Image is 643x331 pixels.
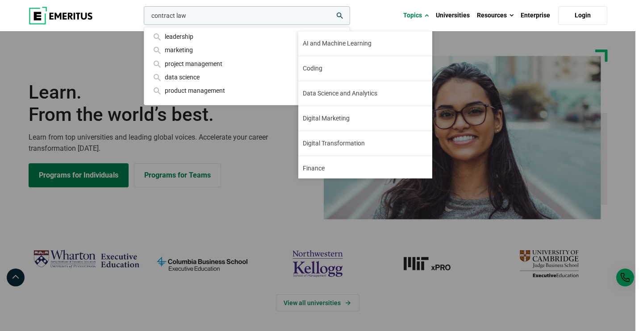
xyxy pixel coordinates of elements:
div: leadership [151,32,342,41]
a: Finance [298,156,432,181]
span: Data Science and Analytics [303,89,377,98]
a: Digital Marketing [298,106,432,131]
div: data science [151,72,342,82]
span: AI and Machine Learning [303,39,372,48]
span: Digital Marketing [303,114,350,123]
a: Login [558,6,607,25]
a: AI and Machine Learning [298,31,432,56]
a: Data Science and Analytics [298,81,432,106]
span: Finance [303,164,325,173]
input: woocommerce-product-search-field-0 [144,6,350,25]
span: Coding [303,64,322,73]
div: project management [151,59,342,69]
div: marketing [151,45,342,55]
div: product management [151,86,342,95]
span: Digital Transformation [303,139,365,148]
a: Coding [298,56,432,81]
a: Digital Transformation [298,131,432,156]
